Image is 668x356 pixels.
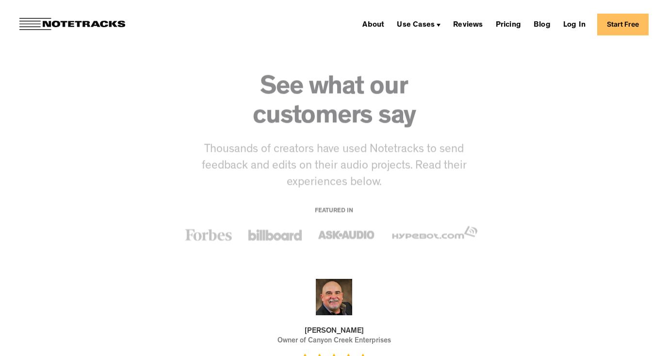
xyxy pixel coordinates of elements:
[449,16,487,32] a: Reviews
[358,16,388,32] a: About
[492,16,525,32] a: Pricing
[393,16,444,32] div: Use Cases
[597,14,649,35] a: Start Free
[559,16,589,32] a: Log In
[184,225,233,245] img: forbes logo
[315,208,353,215] div: Featured IN
[253,74,416,132] h1: See what our customers say
[391,225,478,241] img: Hypebox.com logo
[530,16,554,32] a: Blog
[397,21,435,29] div: Use Cases
[277,338,391,346] div: Owner of Canyon Creek Enterprises
[189,142,480,192] div: Thousands of creators have used Notetracks to send feedback and edits on their audio projects. Re...
[305,327,364,338] div: [PERSON_NAME]
[248,225,302,245] img: billboard logo
[317,225,375,245] img: Ask Audio logo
